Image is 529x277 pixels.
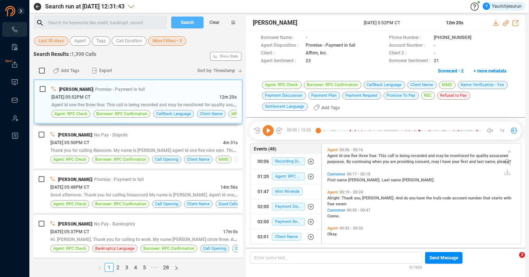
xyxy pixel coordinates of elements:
span: being [400,153,411,158]
span: Add Tags [61,65,79,77]
span: Agent [327,226,338,231]
button: 02:00Payment Request [250,214,321,229]
span: Alright. [327,196,342,200]
span: REC [421,92,435,100]
span: Payment Request [342,92,381,100]
div: [PERSON_NAME]| Promise - Payment in full[DATE] 05:52PM CT12m 20sAgent Id one five three four. Thi... [33,79,243,124]
span: code [442,196,452,200]
span: Good Calls [219,200,238,207]
span: 17m 0s [223,229,238,234]
li: Interactions [2,22,27,37]
span: [PHONE_NUMBER] [434,34,471,42]
div: [PERSON_NAME]| No Pay - Dispute[DATE] 05:50PM CT4m 31sThank you for calling Resocore. My name is ... [33,126,243,168]
span: Client Name [272,233,301,241]
span: Agent: RPC Check [262,81,302,89]
a: 2 [114,263,122,271]
span: + more metadata [474,65,506,77]
button: Agent [70,36,90,46]
span: Search [181,17,194,28]
span: [PERSON_NAME] [58,132,92,138]
span: for [470,153,476,158]
span: Send Message [429,252,458,264]
span: Id [339,153,343,158]
span: monitored [450,153,470,158]
span: | No Pay - Dispute [92,132,127,138]
span: Call Opening [203,245,226,252]
span: Agent Disposition : [261,42,302,50]
iframe: Intercom live chat [504,252,522,270]
span: first [461,159,469,164]
span: left [98,266,102,270]
li: 28 [161,263,172,272]
span: Conns. [327,214,340,219]
button: More Filters • 3 [148,36,186,46]
span: Refusal to Pay [437,92,470,100]
span: Agent: RPC Check [53,245,86,252]
span: Client Name [200,110,223,117]
span: 00:32 - 00:32 [338,226,364,231]
li: Exports [2,57,27,72]
span: continuing [352,159,372,164]
span: Call Duration [116,36,142,46]
span: | No Pay - Bankruptcy [92,221,135,227]
span: be [445,153,450,158]
span: 14m 56s [220,185,238,190]
span: starts [492,196,504,200]
span: Agent: RPC Check [54,110,87,117]
span: Account Number : [389,42,430,50]
span: with [504,196,511,200]
span: Borrower: RPC Confirmation [96,110,147,117]
button: Add Tags [309,102,344,114]
span: Client Name [187,156,210,163]
span: Phone Number : [389,34,430,42]
span: Hi. [PERSON_NAME]. Thank you for calling to work. My name [PERSON_NAME] circle three. And this Ca... [50,236,272,242]
div: 00:06 [258,156,269,167]
span: number [468,196,483,200]
span: This [378,153,388,158]
span: Okay. [327,232,337,237]
span: 12m 20s [446,20,463,25]
span: Thank [342,196,354,200]
span: Borrower Sentiment : [389,57,430,65]
span: [DATE] 05:50PM CT [50,140,89,145]
span: last [477,159,485,164]
span: Search Results : [33,51,71,57]
div: [PERSON_NAME]| No Pay - Bankruptcy[DATE] 05:37PM CT17m 0sHi. [PERSON_NAME]. Thank you for calling... [33,215,243,258]
div: Yaurichjesurun [483,3,522,10]
span: [DATE] 05:37PM CT [50,229,89,234]
li: 3 [122,263,131,272]
span: Last 30 days [39,36,64,46]
span: 3 [519,252,525,258]
span: are [390,159,397,164]
span: 1,398 Calls [71,51,96,57]
span: +3 more [234,156,255,163]
span: 4m 31s [223,140,238,145]
li: 4 [131,263,140,272]
span: Settlement Language [262,103,308,111]
li: 5 [140,263,149,272]
span: - [306,34,307,42]
span: [PERSON_NAME] [58,177,92,182]
img: prodigal-logo [5,6,46,16]
li: Smart Reports [2,40,27,54]
span: Client Name [187,200,210,207]
span: [PERSON_NAME] [253,18,297,27]
span: 00:00 / 12:20 [283,125,318,136]
span: Thank you for calling Resocore. My name is [PERSON_NAME] agent Id one five nine zero. This call i... [50,147,262,153]
button: Call Duration [112,36,147,46]
span: Agent: RPC Check [53,200,86,207]
span: four. [369,153,378,158]
a: 3 [123,263,131,271]
div: 02:00 [258,216,269,228]
span: First [327,178,337,182]
div: [PERSON_NAME]| Promise - Payment in full[DATE] 05:48PM CT14m 56sGood afternoon. Thank you for cal... [33,170,243,213]
button: Clear [204,17,226,28]
span: your [452,159,461,164]
span: Agent [327,148,338,152]
span: four [327,202,336,206]
span: Tags [96,36,106,46]
span: Events (48) [254,146,276,152]
span: CallBack Language [364,81,405,89]
span: MMD [219,156,228,163]
button: Last 30 days [34,36,68,46]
